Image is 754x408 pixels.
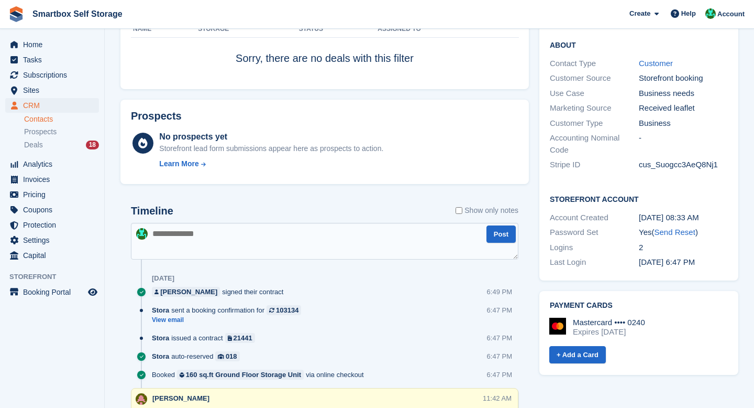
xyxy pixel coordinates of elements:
[5,37,99,52] a: menu
[159,143,383,154] div: Storefront lead form submissions appear here as prospects to action.
[186,370,301,380] div: 160 sq.ft Ground Floor Storage Unit
[28,5,127,23] a: Smartbox Self Storage
[152,287,289,297] div: signed their contract
[639,72,728,84] div: Storefront booking
[234,333,252,343] div: 21441
[639,102,728,114] div: Received leaflet
[159,131,383,143] div: No prospects yet
[549,346,606,363] a: + Add a Card
[23,68,86,82] span: Subscriptions
[131,21,198,38] th: Name
[159,158,383,169] a: Learn More
[550,242,639,254] div: Logins
[24,126,99,137] a: Prospects
[198,21,299,38] th: Storage
[24,127,57,137] span: Prospects
[152,333,169,343] span: Stora
[5,218,99,232] a: menu
[639,117,728,130] div: Business
[8,6,24,22] img: stora-icon-8386f47178a22dfd0bd8f6a31ec36ba5ce8667c1dd55bd0f319d3a0aa187defe.svg
[9,272,104,282] span: Storefront
[550,39,728,50] h2: About
[487,351,512,361] div: 6:47 PM
[152,305,169,315] span: Stora
[23,248,86,263] span: Capital
[152,305,306,315] div: sent a booking confirmation for
[5,68,99,82] a: menu
[549,318,566,335] img: Mastercard Logo
[131,205,173,217] h2: Timeline
[487,333,512,343] div: 6:47 PM
[5,233,99,248] a: menu
[573,327,645,337] div: Expires [DATE]
[267,305,301,315] a: 103134
[5,248,99,263] a: menu
[5,83,99,98] a: menu
[456,205,462,216] input: Show only notes
[159,158,198,169] div: Learn More
[215,351,239,361] a: 018
[136,393,147,405] img: Alex Selenitsas
[629,8,650,19] span: Create
[23,37,86,52] span: Home
[651,228,697,237] span: ( )
[131,110,182,122] h2: Prospects
[550,194,728,204] h2: Storefront Account
[152,394,209,402] span: [PERSON_NAME]
[487,305,512,315] div: 6:47 PM
[23,187,86,202] span: Pricing
[550,102,639,114] div: Marketing Source
[5,157,99,171] a: menu
[23,285,86,299] span: Booking Portal
[226,351,237,361] div: 018
[86,141,99,149] div: 18
[23,172,86,187] span: Invoices
[5,98,99,113] a: menu
[24,140,43,150] span: Deals
[639,257,695,266] time: 2025-08-22 17:47:27 UTC
[639,88,728,100] div: Business needs
[5,285,99,299] a: menu
[639,159,728,171] div: cus_Suogcc3AeQ8Nj1
[152,351,245,361] div: auto-reserved
[550,72,639,84] div: Customer Source
[276,305,298,315] div: 103134
[225,333,255,343] a: 21441
[152,351,169,361] span: Stora
[5,187,99,202] a: menu
[23,157,86,171] span: Analytics
[681,8,696,19] span: Help
[705,8,716,19] img: Elinor Shepherd
[24,139,99,151] a: Deals 18
[5,52,99,67] a: menu
[550,58,639,70] div: Contact Type
[378,21,518,38] th: Assigned to
[717,9,745,19] span: Account
[24,114,99,124] a: Contacts
[5,202,99,217] a: menu
[639,242,728,254] div: 2
[487,370,512,380] div: 6:47 PM
[152,370,369,380] div: Booked via online checkout
[236,52,414,64] span: Sorry, there are no deals with this filter
[550,159,639,171] div: Stripe ID
[152,316,306,325] a: View email
[23,52,86,67] span: Tasks
[86,286,99,298] a: Preview store
[23,202,86,217] span: Coupons
[550,117,639,130] div: Customer Type
[160,287,217,297] div: [PERSON_NAME]
[550,302,728,310] h2: Payment cards
[23,98,86,113] span: CRM
[23,83,86,98] span: Sites
[136,228,148,240] img: Elinor Shepherd
[639,59,673,68] a: Customer
[550,132,639,156] div: Accounting Nominal Code
[654,228,695,237] a: Send Reset
[23,233,86,248] span: Settings
[487,287,512,297] div: 6:49 PM
[486,226,516,243] button: Post
[152,333,260,343] div: issued a contract
[23,218,86,232] span: Protection
[483,393,512,403] div: 11:42 AM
